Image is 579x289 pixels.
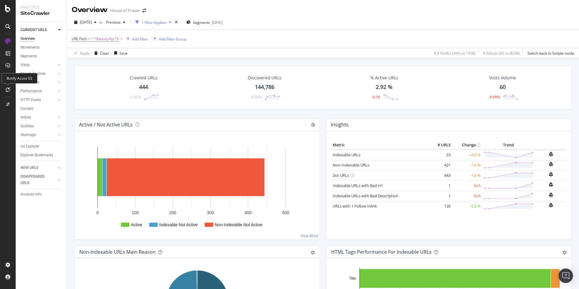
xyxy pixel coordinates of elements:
[21,36,62,42] a: Overview
[562,250,567,255] div: gear
[129,94,141,100] div: -1.33%
[21,5,62,10] div: Analytics
[428,160,452,170] td: 421
[142,8,146,13] div: arrow-right-arrow-left
[376,83,393,91] div: 2.92 %
[92,48,109,58] button: Clear
[331,121,349,129] h4: Insights
[370,75,398,81] div: % Active URLs
[99,20,104,25] span: vs
[21,132,56,138] a: Sitemaps
[245,210,252,215] text: 400
[527,51,574,56] div: Switch back to Simple mode
[452,160,482,170] td: -1.6 %
[169,210,176,215] text: 200
[428,150,452,160] td: 23
[141,20,166,25] div: 1 Filter Applied
[21,88,42,94] div: Performance
[21,27,47,33] div: CURRENT URLS
[333,152,360,157] a: Indexable URLs
[21,79,56,86] a: Distribution
[184,17,225,27] button: Segments[DATE]
[428,180,452,191] td: 1
[333,183,383,188] a: Indexable URLs with Bad H1
[151,35,186,43] button: Add Filter Group
[21,165,38,171] div: NEW URLS
[21,191,42,198] div: Analysis Info
[333,173,349,178] a: 2xx URLs
[21,132,36,138] div: Sitemaps
[80,20,92,25] span: 2025 Sep. 3rd
[21,53,62,59] a: Segments
[132,210,139,215] text: 100
[21,143,39,150] div: Url Explorer
[21,123,56,129] a: Outlinks
[131,222,142,227] text: Active
[72,5,108,15] div: Overview
[333,193,398,198] a: Indexable URLs with Bad Description
[428,191,452,201] td: 1
[215,222,262,227] text: Non-Indexable Not Active
[133,17,174,27] button: 1 Filter Applied
[21,88,56,94] a: Performance
[311,250,315,255] div: gear
[21,106,33,112] div: Content
[311,123,315,127] i: Options
[21,114,31,121] div: Inlinks
[483,51,520,56] div: 0 % Visits ( 60 on 823K )
[72,36,87,41] span: URL Path
[21,165,56,171] a: NEW URLS
[21,36,35,42] div: Overview
[333,203,377,209] a: URLs with 1 Follow Inlink
[2,73,37,84] div: Botify Assist V2
[159,37,186,42] div: Add Filter Group
[159,222,198,227] text: Indexable Not Active
[489,94,500,100] div: -9.09%
[255,83,274,91] div: 144,786
[248,75,281,81] div: Discovered URLs
[452,170,482,180] td: -1.6 %
[21,71,46,77] div: Search Engines
[21,62,56,68] a: Visits
[112,48,128,58] button: Save
[452,180,482,191] td: N/A
[91,35,119,43] span: ^.*/beauty/lip.*$
[21,152,53,158] div: Explorer Bookmarks
[434,51,476,56] div: 0.3 % URLs ( 444 on 145K )
[452,201,482,211] td: -6.3 %
[130,75,157,81] div: Crawled URLs
[79,249,156,255] div: Non-Indexable URLs Main Reason
[549,182,553,187] div: bell-plus
[549,152,553,157] div: bell-plus
[21,143,62,150] a: Url Explorer
[333,162,369,168] a: Non-Indexable URLs
[549,162,553,167] div: bell-plus
[72,17,99,27] button: [DATE]
[96,210,99,215] text: 0
[100,51,109,56] div: Clear
[124,35,148,43] button: Add Filter
[525,48,574,58] button: Switch back to Simple mode
[79,121,133,129] h4: Active / Not Active URLs
[139,83,148,91] div: 444
[452,191,482,201] td: N/A
[452,150,482,160] td: +4.5 %
[482,141,535,150] th: Trend
[21,10,62,17] div: SiteCrawler
[72,48,89,58] button: Apply
[331,141,428,150] th: Metric
[132,37,148,42] div: Add Filter
[21,106,62,112] a: Content
[489,75,516,81] div: Visits Volume
[88,36,90,41] span: =
[452,141,482,150] th: Change
[428,170,452,180] td: 443
[250,94,262,100] div: -0.96%
[372,94,380,100] div: -0.18
[558,268,573,283] div: Open Intercom Messenger
[79,141,315,235] svg: A chart.
[21,173,51,186] div: DISAPPEARED URLS
[21,152,62,158] a: Explorer Bookmarks
[104,20,121,25] span: Previous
